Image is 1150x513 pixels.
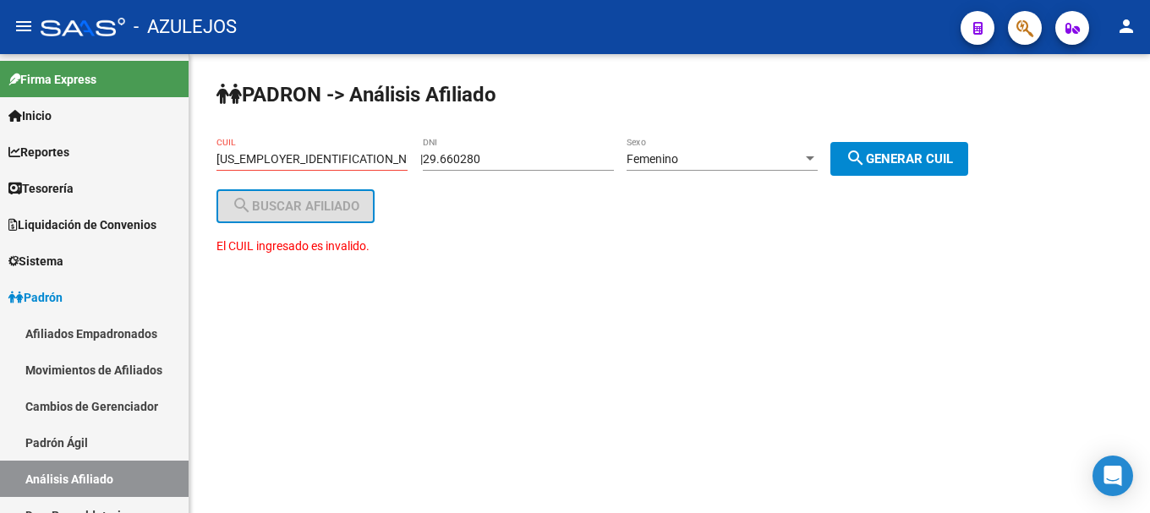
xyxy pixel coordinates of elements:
[216,239,370,253] span: El CUIL ingresado es invalido.
[8,252,63,270] span: Sistema
[232,199,359,214] span: Buscar afiliado
[14,16,34,36] mat-icon: menu
[846,151,953,166] span: Generar CUIL
[830,142,968,176] button: Generar CUIL
[232,195,252,216] mat-icon: search
[8,288,63,307] span: Padrón
[216,189,375,223] button: Buscar afiliado
[1092,456,1133,496] div: Open Intercom Messenger
[216,83,496,106] strong: PADRON -> Análisis Afiliado
[8,179,74,198] span: Tesorería
[8,216,156,234] span: Liquidación de Convenios
[8,106,52,125] span: Inicio
[846,148,866,168] mat-icon: search
[1116,16,1136,36] mat-icon: person
[420,152,981,166] div: |
[627,152,678,166] span: Femenino
[134,8,237,46] span: - AZULEJOS
[8,70,96,89] span: Firma Express
[8,143,69,161] span: Reportes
